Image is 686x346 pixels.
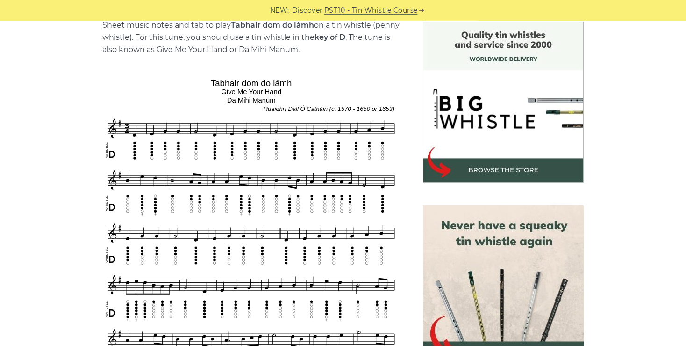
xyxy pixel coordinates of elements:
img: BigWhistle Tin Whistle Store [423,22,584,183]
strong: key of D [314,33,345,42]
strong: Tabhair dom do lámh [231,21,314,29]
span: NEW: [270,5,289,16]
p: Sheet music notes and tab to play on a tin whistle (penny whistle). For this tune, you should use... [102,19,400,56]
span: Discover [292,5,323,16]
a: PST10 - Tin Whistle Course [324,5,418,16]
